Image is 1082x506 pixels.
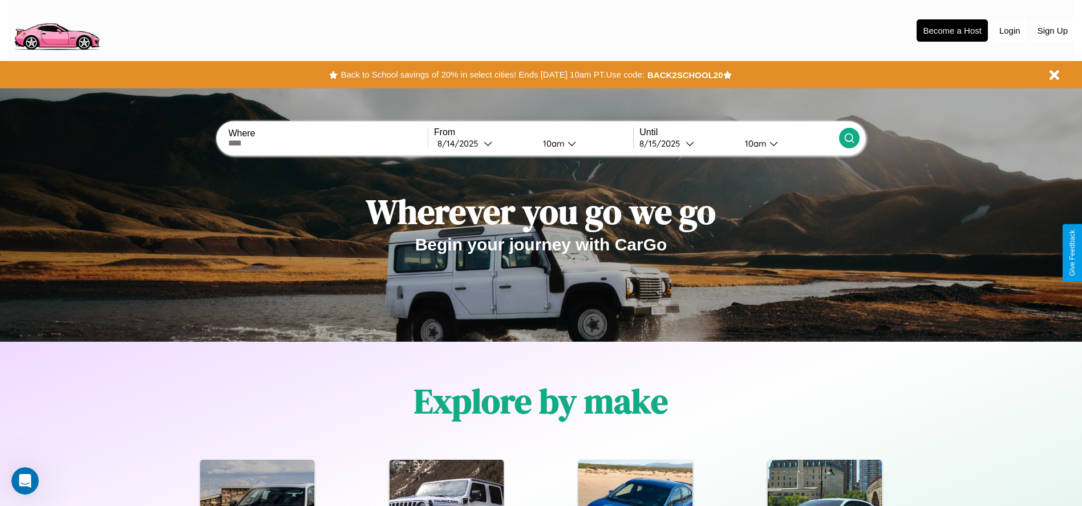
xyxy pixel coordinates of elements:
[647,70,723,80] b: BACK2SCHOOL20
[9,6,104,53] img: logo
[1068,230,1076,276] div: Give Feedback
[11,467,39,495] iframe: Intercom live chat
[338,67,647,83] button: Back to School savings of 20% in select cities! Ends [DATE] 10am PT.Use code:
[639,127,838,137] label: Until
[736,137,839,149] button: 10am
[414,378,668,424] h1: Explore by make
[739,138,769,149] div: 10am
[1032,20,1073,41] button: Sign Up
[639,138,686,149] div: 8 / 15 / 2025
[434,137,534,149] button: 8/14/2025
[537,138,568,149] div: 10am
[228,128,427,139] label: Where
[437,138,484,149] div: 8 / 14 / 2025
[917,19,988,42] button: Become a Host
[994,20,1026,41] button: Login
[534,137,634,149] button: 10am
[434,127,633,137] label: From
